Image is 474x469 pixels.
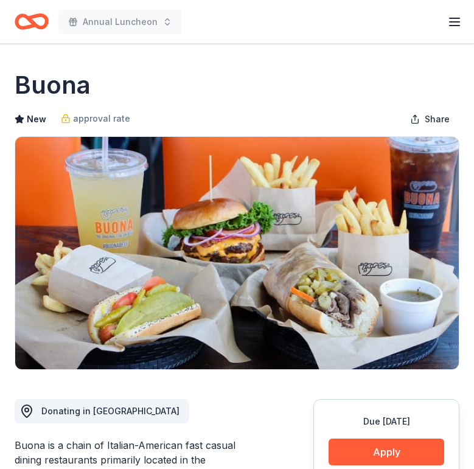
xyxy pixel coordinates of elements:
[27,112,46,127] span: New
[15,7,49,36] a: Home
[425,112,450,127] span: Share
[58,10,182,34] button: Annual Luncheon
[41,406,179,416] span: Donating in [GEOGRAPHIC_DATA]
[83,15,158,29] span: Annual Luncheon
[15,68,91,102] h1: Buona
[329,414,444,429] div: Due [DATE]
[73,111,130,126] span: approval rate
[329,439,444,465] button: Apply
[61,111,130,126] a: approval rate
[400,107,459,131] button: Share
[15,137,459,369] img: Image for Buona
